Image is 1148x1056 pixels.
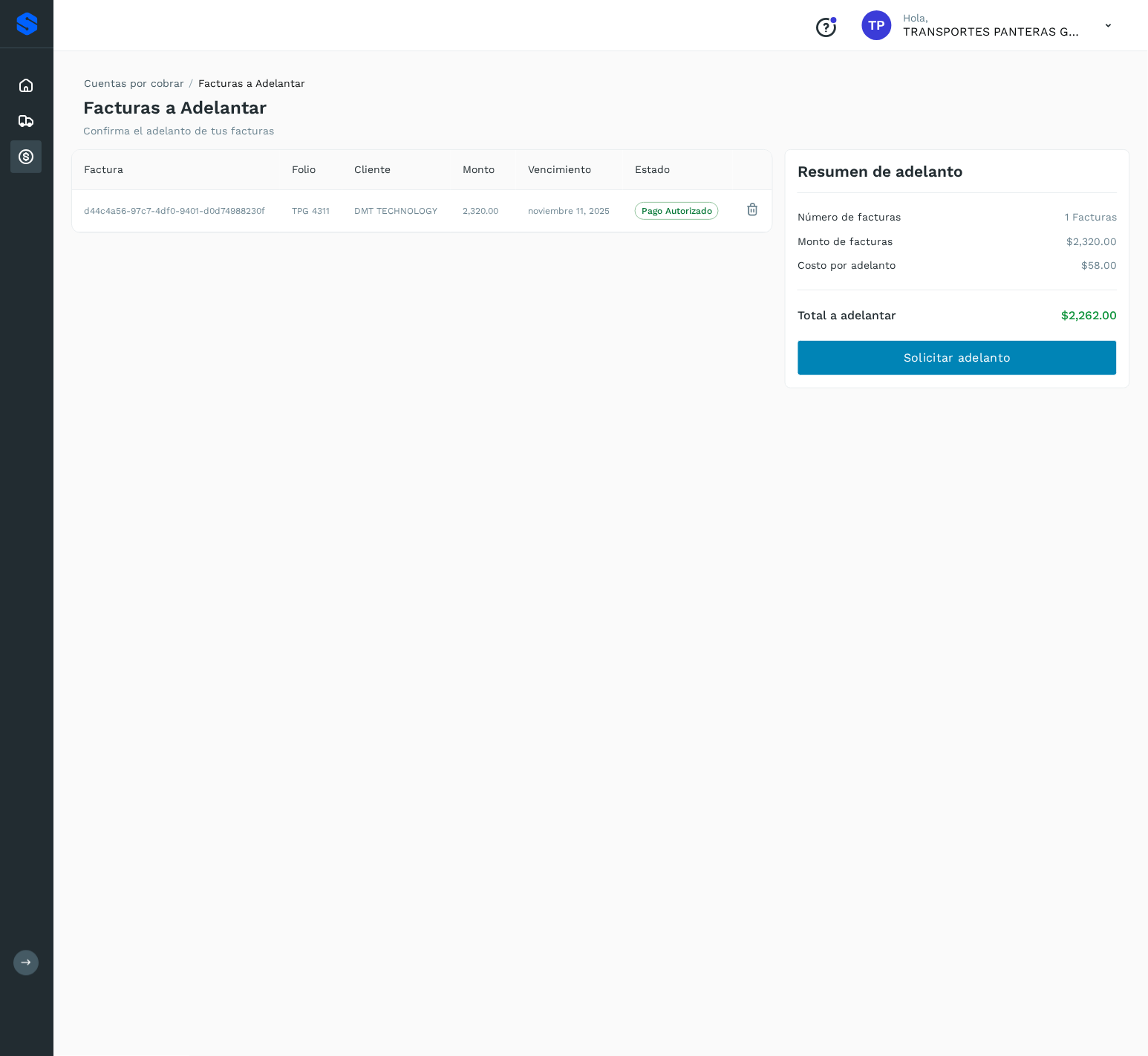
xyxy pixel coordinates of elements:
h4: Costo por adelanto [798,259,896,272]
td: d44c4a56-97c7-4df0-9401-d0d74988230f [72,189,280,232]
nav: breadcrumb [83,76,305,97]
span: Solicitar adelanto [904,350,1011,366]
span: Folio [292,162,316,177]
p: Pago Autorizado [642,206,712,216]
button: Solicitar adelanto [798,340,1118,376]
p: 1 Facturas [1066,211,1118,224]
p: Confirma el adelanto de tus facturas [83,125,274,137]
h4: Monto de facturas [798,235,893,248]
span: 2,320.00 [463,206,498,216]
span: Estado [635,162,670,177]
span: Factura [84,162,123,177]
p: $2,262.00 [1062,308,1118,322]
p: $2,320.00 [1067,235,1118,248]
span: Facturas a Adelantar [198,77,305,89]
span: Cliente [354,162,391,177]
h4: Facturas a Adelantar [83,97,267,119]
p: Hola, [904,12,1082,25]
a: Cuentas por cobrar [84,77,184,89]
h4: Número de facturas [798,211,901,224]
span: Monto [463,162,495,177]
div: Cuentas por cobrar [10,140,42,173]
p: $58.00 [1082,259,1118,272]
h4: Total a adelantar [798,308,896,322]
h3: Resumen de adelanto [798,162,963,180]
span: Vencimiento [528,162,591,177]
div: Embarques [10,105,42,137]
div: Inicio [10,69,42,102]
td: DMT TECHNOLOGY [342,189,451,232]
p: TRANSPORTES PANTERAS GAPO S.A. DE C.V. [904,25,1082,39]
td: TPG 4311 [280,189,342,232]
span: noviembre 11, 2025 [528,206,610,216]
